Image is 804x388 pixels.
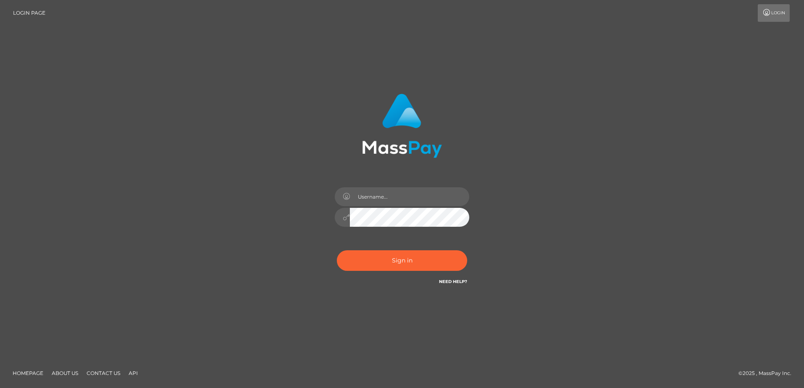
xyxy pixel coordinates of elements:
a: Login [758,4,790,22]
img: MassPay Login [362,94,442,158]
a: Homepage [9,367,47,380]
a: Contact Us [83,367,124,380]
a: API [125,367,141,380]
a: Login Page [13,4,45,22]
div: © 2025 , MassPay Inc. [738,369,798,378]
a: About Us [48,367,82,380]
a: Need Help? [439,279,467,284]
input: Username... [350,187,469,206]
button: Sign in [337,250,467,271]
